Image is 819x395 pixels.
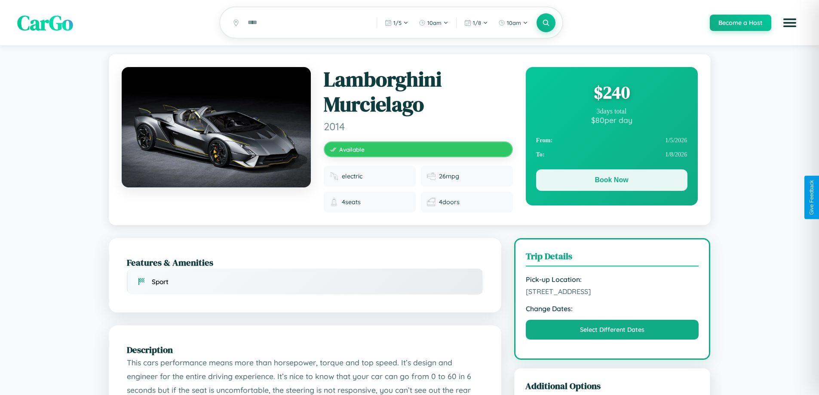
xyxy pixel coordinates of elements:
[525,380,699,392] h3: Additional Options
[526,287,699,296] span: [STREET_ADDRESS]
[536,151,545,158] strong: To:
[526,250,699,266] h3: Trip Details
[393,19,402,26] span: 1 / 5
[324,67,513,116] h1: Lamborghini Murcielago
[473,19,481,26] span: 1 / 8
[17,9,73,37] span: CarGo
[536,107,687,115] div: 3 days total
[330,172,338,181] img: Fuel type
[427,19,442,26] span: 10am
[439,198,460,206] span: 4 doors
[342,172,362,180] span: electric
[809,180,815,215] div: Give Feedback
[127,343,483,356] h2: Description
[342,198,361,206] span: 4 seats
[460,16,492,30] button: 1/8
[330,198,338,206] img: Seats
[439,172,459,180] span: 26 mpg
[536,147,687,162] div: 1 / 8 / 2026
[427,172,436,181] img: Fuel efficiency
[152,278,169,286] span: Sport
[526,275,699,284] strong: Pick-up Location:
[122,67,311,187] img: Lamborghini Murcielago 2014
[339,146,365,153] span: Available
[507,19,521,26] span: 10am
[324,120,513,133] span: 2014
[427,198,436,206] img: Doors
[536,137,553,144] strong: From:
[536,133,687,147] div: 1 / 5 / 2026
[414,16,453,30] button: 10am
[380,16,413,30] button: 1/5
[526,320,699,340] button: Select Different Dates
[778,11,802,35] button: Open menu
[127,256,483,269] h2: Features & Amenities
[536,169,687,191] button: Book Now
[526,304,699,313] strong: Change Dates:
[710,15,771,31] button: Become a Host
[536,115,687,125] div: $ 80 per day
[536,81,687,104] div: $ 240
[494,16,532,30] button: 10am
